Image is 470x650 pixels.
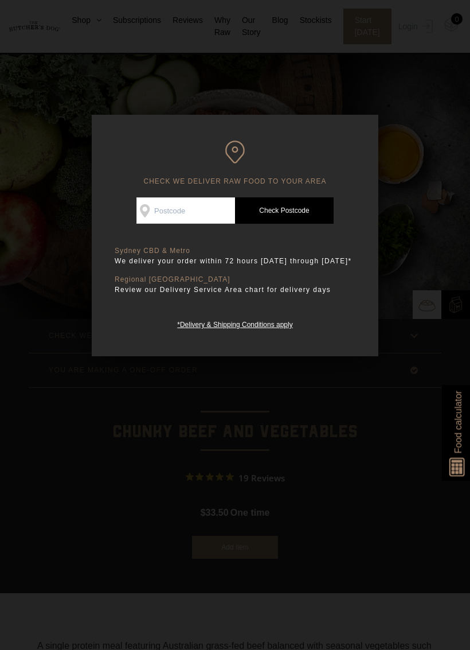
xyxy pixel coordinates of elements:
[115,247,355,255] p: Sydney CBD & Metro
[115,284,355,295] p: Review our Delivery Service Area chart for delivery days
[115,141,355,186] h6: CHECK WE DELIVER RAW FOOD TO YOUR AREA
[451,391,465,453] span: Food calculator
[235,197,334,224] a: Check Postcode
[177,318,292,329] a: *Delivery & Shipping Conditions apply
[115,255,355,267] p: We deliver your order within 72 hours [DATE] through [DATE]*
[136,197,235,224] input: Postcode
[115,275,355,284] p: Regional [GEOGRAPHIC_DATA]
